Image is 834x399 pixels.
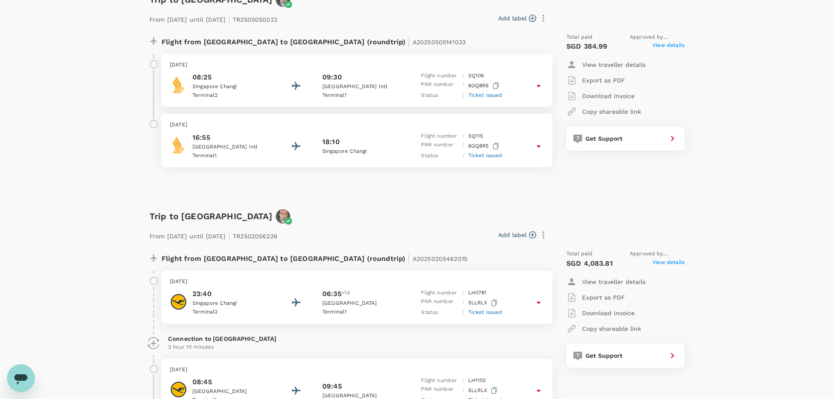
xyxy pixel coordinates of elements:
[322,91,400,100] p: Terminal 1
[192,72,271,82] p: 08:25
[149,209,272,223] h6: Trip to [GEOGRAPHIC_DATA]
[498,14,536,23] button: Add label
[407,36,410,48] span: |
[463,289,464,297] p: :
[582,76,625,85] p: Export as PDF
[170,61,544,69] p: [DATE]
[421,72,459,80] p: Flight number
[582,107,641,116] p: Copy shareable link
[652,258,685,269] span: View details
[192,91,271,100] p: Terminal 2
[192,377,271,387] p: 08:45
[468,72,484,80] p: SQ 106
[468,309,503,315] span: Ticket issued
[463,376,464,385] p: :
[421,297,459,308] p: PNR number
[322,381,342,392] p: 09:45
[170,381,187,398] img: Lufthansa
[566,33,593,42] span: Total paid
[168,343,546,352] p: 2 hour 10 minutes
[582,309,635,317] p: Download invoice
[192,289,271,299] p: 23:40
[170,277,544,286] p: [DATE]
[630,250,685,258] span: Approved by
[168,334,546,343] p: Connection to [GEOGRAPHIC_DATA]
[170,76,187,93] img: Singapore Airlines
[566,41,608,52] p: SGD 384.99
[566,321,641,336] button: Copy shareable link
[463,308,464,317] p: :
[421,80,459,91] p: PNR number
[322,137,340,147] p: 18:10
[7,364,35,392] iframe: Schaltfläche zum Öffnen des Messaging-Fensters
[228,230,231,242] span: |
[170,293,187,310] img: Lufthansa
[463,297,464,308] p: :
[468,376,486,385] p: LH 1102
[468,80,501,91] p: 6OQ8R5
[582,92,635,100] p: Download invoice
[322,72,342,82] p: 09:30
[463,91,464,100] p: :
[652,41,685,52] span: View details
[463,72,464,80] p: :
[566,104,641,119] button: Copy shareable link
[468,385,499,396] p: 5LLRLX
[468,141,501,152] p: 6OQ8R5
[582,60,645,69] p: View traveller details
[463,152,464,160] p: :
[322,147,400,156] p: Singapore Changi
[566,258,613,269] p: SGD 4,083.81
[468,152,503,158] span: Ticket issued
[421,91,459,100] p: Status
[192,308,271,317] p: Terminal 2
[170,366,544,374] p: [DATE]
[192,143,271,152] p: [GEOGRAPHIC_DATA] Intl
[276,209,290,224] img: avatar-664c628ac671f.jpeg
[162,250,467,265] p: Flight from [GEOGRAPHIC_DATA] to [GEOGRAPHIC_DATA] (roundtrip)
[170,121,544,129] p: [DATE]
[468,297,499,308] p: 5LLRLX
[322,308,400,317] p: Terminal 1
[421,132,459,141] p: Flight number
[170,136,187,154] img: Singapore Airlines
[566,305,635,321] button: Download invoice
[498,231,536,239] button: Add label
[582,277,645,286] p: View traveller details
[421,289,459,297] p: Flight number
[192,152,271,160] p: Terminal 1
[566,73,625,88] button: Export as PDF
[566,57,645,73] button: View traveller details
[463,132,464,141] p: :
[407,252,410,264] span: |
[586,135,623,142] span: Get Support
[192,82,271,91] p: Singapore Changi
[463,385,464,396] p: :
[413,39,466,46] span: A20250505141033
[149,10,278,26] p: From [DATE] until [DATE] TR2505050022
[566,274,645,290] button: View traveller details
[582,324,641,333] p: Copy shareable link
[341,289,350,299] span: +1d
[413,255,467,262] span: A20250205462015
[421,152,459,160] p: Status
[421,385,459,396] p: PNR number
[322,299,400,308] p: [GEOGRAPHIC_DATA]
[228,13,231,25] span: |
[586,352,623,359] span: Get Support
[468,92,503,98] span: Ticket issued
[582,293,625,302] p: Export as PDF
[149,227,278,243] p: From [DATE] until [DATE] TR2502056226
[566,250,593,258] span: Total paid
[463,80,464,91] p: :
[192,387,271,396] p: [GEOGRAPHIC_DATA]
[322,289,341,299] p: 06:35
[421,141,459,152] p: PNR number
[322,82,400,91] p: [GEOGRAPHIC_DATA] Intl
[192,132,271,143] p: 16:55
[162,33,466,49] p: Flight from [GEOGRAPHIC_DATA] to [GEOGRAPHIC_DATA] (roundtrip)
[566,88,635,104] button: Download invoice
[566,290,625,305] button: Export as PDF
[468,289,487,297] p: LH 0781
[421,308,459,317] p: Status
